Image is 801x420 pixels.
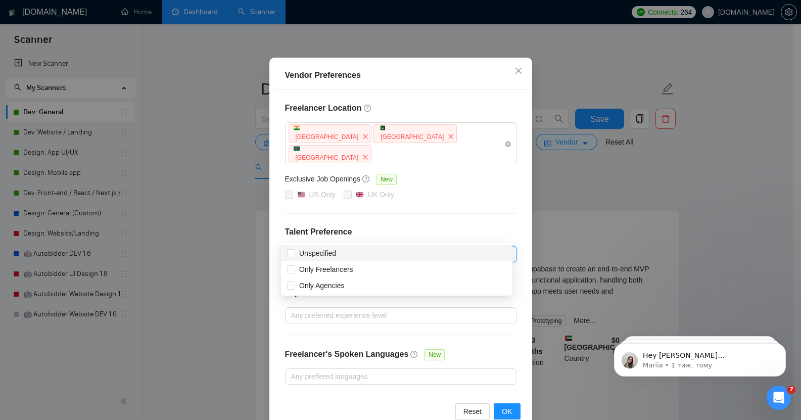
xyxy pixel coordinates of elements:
[514,67,523,75] span: close
[294,146,300,152] img: 🇧🇩
[360,152,371,163] span: close
[298,191,305,198] img: 🇺🇸
[381,133,444,141] span: [GEOGRAPHIC_DATA]
[364,104,372,112] span: question-circle
[285,102,516,114] h4: Freelancer Location
[360,131,371,142] span: close
[376,174,397,185] span: New
[296,133,359,141] span: [GEOGRAPHIC_DATA]
[296,154,359,161] span: [GEOGRAPHIC_DATA]
[299,282,345,290] span: Only Agencies
[502,406,512,417] span: OK
[299,265,353,273] span: Only Freelancers
[505,58,532,85] button: Close
[285,226,516,238] h4: Talent Preference
[309,189,336,200] div: US Only
[463,406,482,417] span: Reset
[767,386,791,410] iframe: Intercom live chat
[455,403,490,419] button: Reset
[425,349,445,360] span: New
[445,131,456,142] span: close
[379,125,385,131] img: 🇵🇰
[285,69,516,81] div: Vendor Preferences
[299,249,336,257] span: Unspecified
[599,322,801,393] iframe: Intercom notifications повідомлення
[356,191,363,198] img: 🇬🇧
[787,386,795,394] span: 7
[505,141,511,147] span: close-circle
[362,175,370,183] span: question-circle
[494,403,520,419] button: OK
[368,189,394,200] div: UK Only
[285,173,360,184] h5: Exclusive Job Openings
[285,348,409,360] h4: Freelancer's Spoken Languages
[410,350,418,358] span: question-circle
[294,125,300,131] img: 🇮🇳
